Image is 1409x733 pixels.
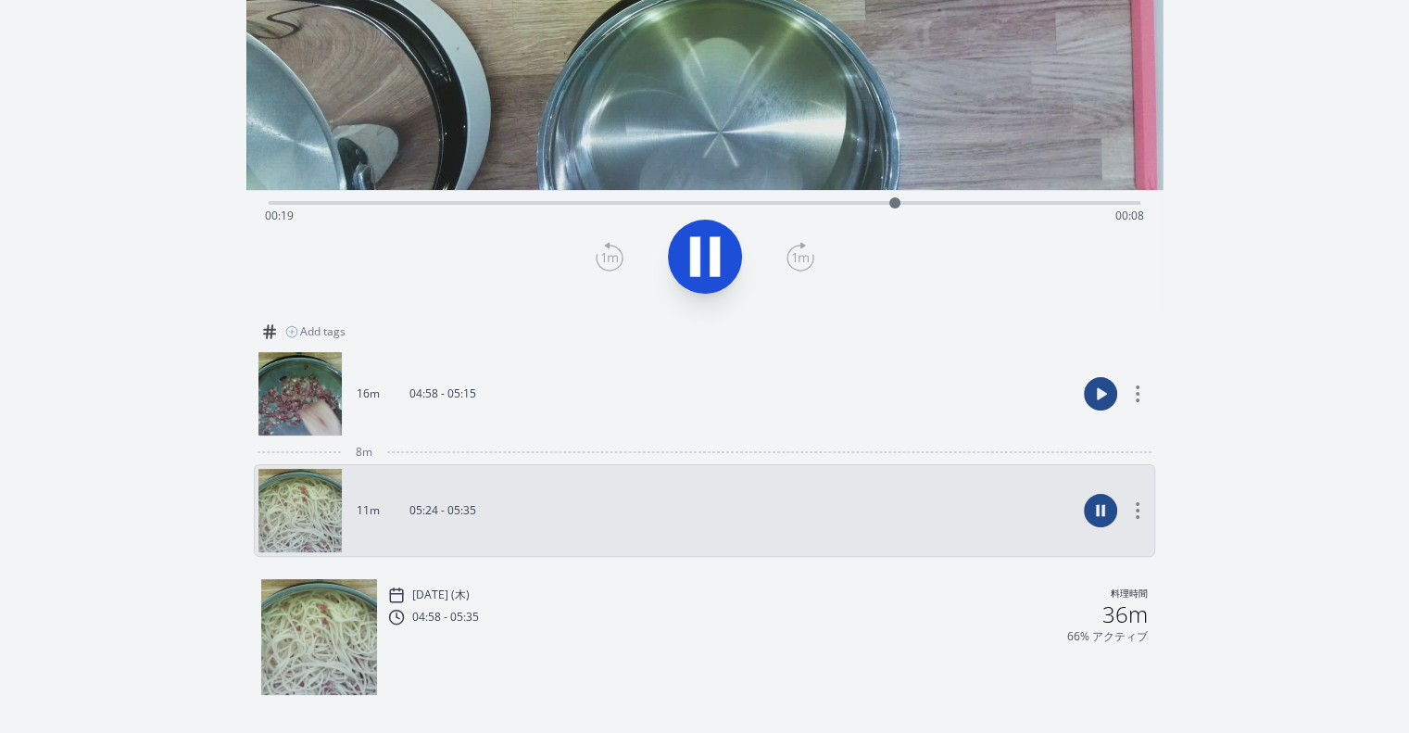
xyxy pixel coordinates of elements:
p: 料理時間 [1111,587,1148,603]
p: [DATE] (木) [412,588,470,602]
h2: 36m [1102,603,1148,626]
p: 11m [357,503,380,518]
p: 05:24 - 05:35 [409,503,476,518]
span: Add tags [300,324,346,339]
span: 8m [356,445,372,460]
button: Add tags [278,317,353,347]
p: 66% アクティブ [1067,629,1148,644]
img: 210707202517_thumb.jpeg [261,579,377,695]
span: 00:08 [1115,208,1144,223]
img: 210707195917_thumb.jpeg [258,352,342,436]
p: 16m [357,386,380,401]
span: 00:19 [265,208,294,223]
p: 04:58 - 05:15 [409,386,476,401]
p: 04:58 - 05:35 [412,610,479,625]
img: 210707202517_thumb.jpeg [258,469,342,552]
